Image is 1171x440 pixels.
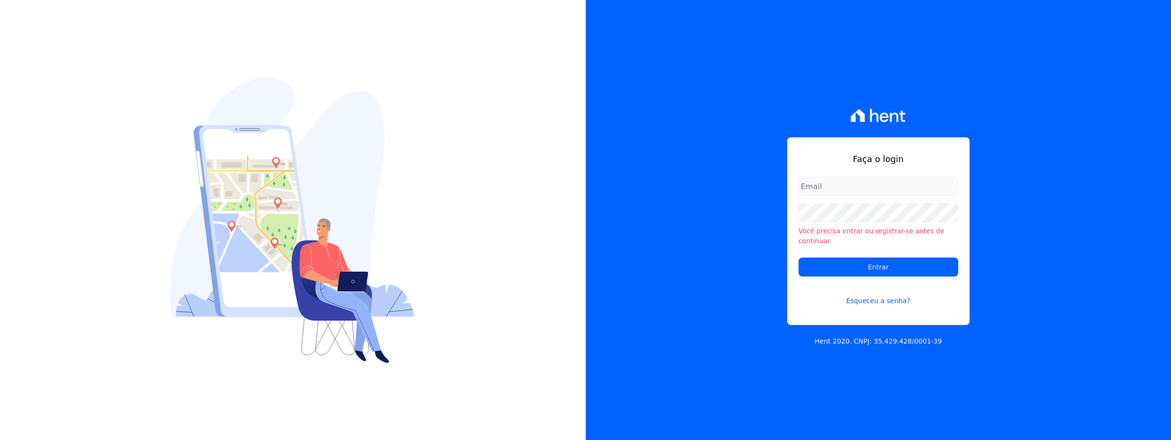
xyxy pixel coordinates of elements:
p: Hent 2020. CNPJ: 35.429.428/0001-39 [815,336,942,346]
img: Login [171,77,415,363]
input: Entrar [799,258,958,277]
li: Você precisa entrar ou registrar-se antes de continuar. [799,226,958,246]
a: Esqueceu a senha? [799,284,958,306]
h1: Faça o login [799,153,958,165]
input: Email [799,177,958,196]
